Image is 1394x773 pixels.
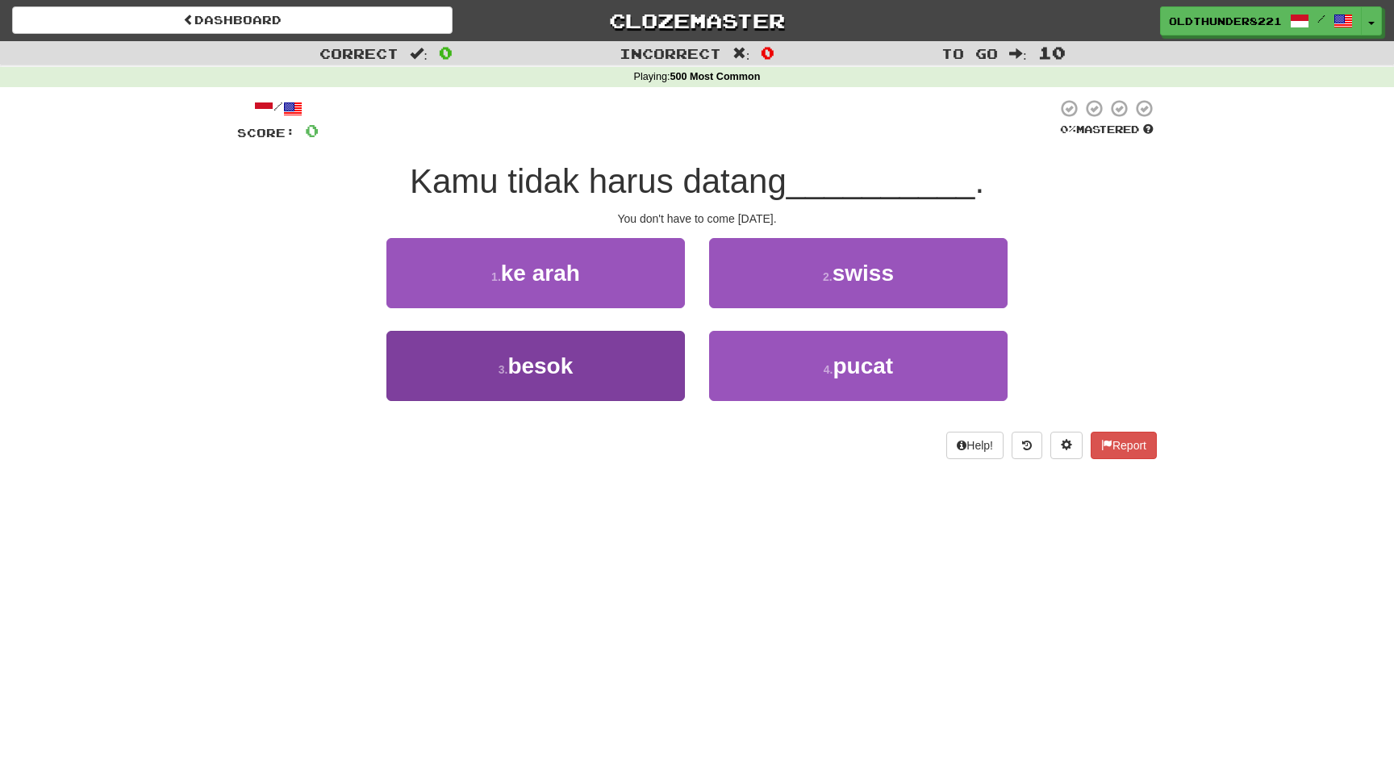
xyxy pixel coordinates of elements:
span: Score: [237,126,295,140]
button: 3.besok [386,331,685,401]
span: To go [941,45,998,61]
span: pucat [833,353,894,378]
span: ke arah [501,261,580,286]
span: 0 [439,43,453,62]
span: __________ [787,162,975,200]
span: swiss [833,261,894,286]
button: Report [1091,432,1157,459]
span: / [1317,13,1325,24]
button: 4.pucat [709,331,1008,401]
span: Incorrect [620,45,721,61]
button: 2.swiss [709,238,1008,308]
button: Round history (alt+y) [1012,432,1042,459]
strong: 500 Most Common [670,71,760,82]
small: 4 . [824,363,833,376]
div: / [237,98,319,119]
span: 0 [305,120,319,140]
span: OldThunder8221 [1169,14,1282,28]
span: : [410,47,428,61]
a: Clozemaster [477,6,917,35]
small: 1 . [491,270,501,283]
span: : [1009,47,1027,61]
span: 0 [761,43,774,62]
div: You don't have to come [DATE]. [237,211,1157,227]
small: 2 . [823,270,833,283]
span: . [975,162,984,200]
button: Help! [946,432,1004,459]
span: besok [507,353,573,378]
span: : [732,47,750,61]
div: Mastered [1057,123,1157,137]
button: 1.ke arah [386,238,685,308]
a: Dashboard [12,6,453,34]
small: 3 . [499,363,508,376]
span: 10 [1038,43,1066,62]
span: 0 % [1060,123,1076,136]
span: Kamu tidak harus datang [410,162,787,200]
a: OldThunder8221 / [1160,6,1362,36]
span: Correct [319,45,399,61]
